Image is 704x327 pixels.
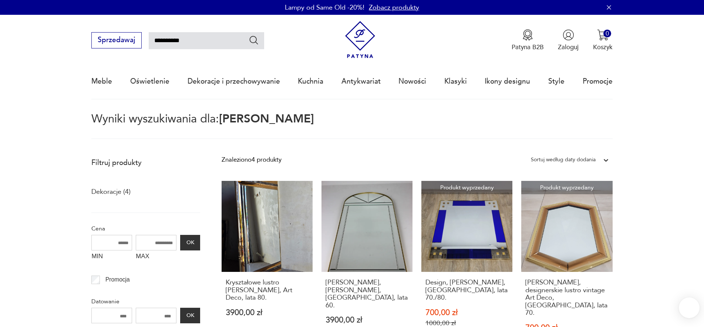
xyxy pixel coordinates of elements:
button: 0Koszyk [593,29,613,51]
p: Patyna B2B [512,43,544,51]
p: 3900,00 zł [326,316,409,324]
a: Dekoracje i przechowywanie [188,64,280,98]
a: Antykwariat [341,64,381,98]
a: Oświetlenie [130,64,169,98]
p: Filtruj produkty [91,158,200,168]
button: Patyna B2B [512,29,544,51]
p: 1000,00 zł [425,319,509,327]
h3: [PERSON_NAME], designerskie lustro vintage Art Deco, [GEOGRAPHIC_DATA], lata 70. [525,279,609,317]
div: 0 [603,30,611,37]
button: Zaloguj [558,29,579,51]
a: Dekoracje (4) [91,186,131,198]
a: Kuchnia [298,64,323,98]
div: Sortuj według daty dodania [531,155,596,165]
span: [PERSON_NAME] [219,111,314,127]
button: OK [180,308,200,323]
p: Zaloguj [558,43,579,51]
h3: Kryształowe lustro [PERSON_NAME], Art Deco, lata 80. [226,279,309,301]
p: Koszyk [593,43,613,51]
h3: [PERSON_NAME], [PERSON_NAME], [GEOGRAPHIC_DATA], lata 60. [326,279,409,309]
p: Cena [91,224,200,233]
p: Wyniki wyszukiwania dla: [91,114,612,139]
button: OK [180,235,200,250]
p: 700,00 zł [425,309,509,317]
img: Ikona medalu [522,29,533,41]
p: 3900,00 zł [226,309,309,317]
iframe: Smartsupp widget button [679,297,700,318]
img: Patyna - sklep z meblami i dekoracjami vintage [341,21,379,58]
label: MIN [91,250,132,264]
img: Ikona koszyka [597,29,609,41]
div: Znaleziono 4 produkty [222,155,282,165]
a: Ikony designu [485,64,530,98]
p: Promocja [105,275,130,284]
img: Ikonka użytkownika [563,29,574,41]
h3: Design, [PERSON_NAME], [GEOGRAPHIC_DATA], lata 70./80. [425,279,509,301]
button: Szukaj [249,35,259,45]
a: Promocje [583,64,613,98]
label: MAX [136,250,176,264]
a: Meble [91,64,112,98]
p: Lampy od Same Old -20%! [285,3,364,12]
a: Nowości [398,64,426,98]
a: Ikona medaluPatyna B2B [512,29,544,51]
a: Sprzedawaj [91,38,141,44]
button: Sprzedawaj [91,32,141,48]
a: Style [548,64,565,98]
a: Klasyki [444,64,467,98]
a: Zobacz produkty [369,3,419,12]
p: Datowanie [91,297,200,306]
